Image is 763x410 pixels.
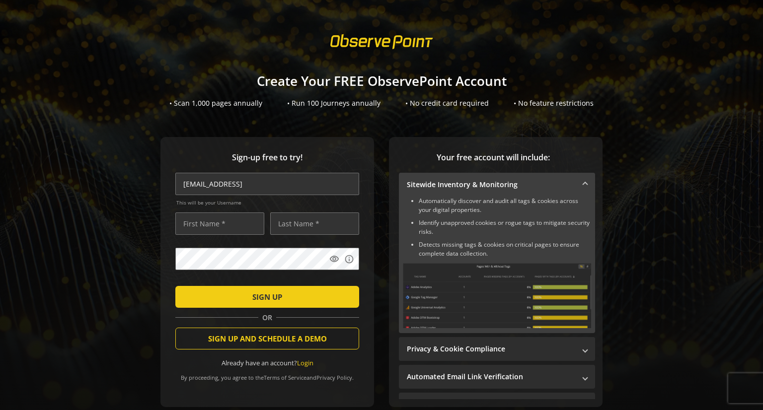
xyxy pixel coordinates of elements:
mat-icon: visibility [329,254,339,264]
span: Sign-up free to try! [175,152,359,163]
mat-panel-title: Sitewide Inventory & Monitoring [407,180,575,190]
div: • No credit card required [405,98,489,108]
button: SIGN UP AND SCHEDULE A DEMO [175,328,359,349]
span: Your free account will include: [399,152,588,163]
a: Terms of Service [264,374,306,381]
li: Automatically discover and audit all tags & cookies across your digital properties. [419,197,591,214]
a: Login [297,358,313,367]
input: Email Address (name@work-email.com) * [175,173,359,195]
mat-panel-title: Automated Email Link Verification [407,372,575,382]
li: Identify unapproved cookies or rogue tags to mitigate security risks. [419,218,591,236]
input: First Name * [175,212,264,235]
mat-icon: info [344,254,354,264]
li: Detects missing tags & cookies on critical pages to ensure complete data collection. [419,240,591,258]
span: This will be your Username [176,199,359,206]
mat-expansion-panel-header: Automated Email Link Verification [399,365,595,389]
div: Already have an account? [175,358,359,368]
mat-expansion-panel-header: Sitewide Inventory & Monitoring [399,173,595,197]
button: SIGN UP [175,286,359,308]
a: Privacy Policy [316,374,352,381]
mat-panel-title: Privacy & Cookie Compliance [407,344,575,354]
div: Sitewide Inventory & Monitoring [399,197,595,333]
input: Last Name * [270,212,359,235]
img: Sitewide Inventory & Monitoring [403,263,591,328]
div: By proceeding, you agree to the and . [175,367,359,381]
div: • Scan 1,000 pages annually [169,98,262,108]
div: • No feature restrictions [514,98,594,108]
span: SIGN UP [252,288,282,306]
mat-expansion-panel-header: Privacy & Cookie Compliance [399,337,595,361]
span: OR [258,313,276,323]
span: SIGN UP AND SCHEDULE A DEMO [208,330,327,347]
div: • Run 100 Journeys annually [287,98,381,108]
